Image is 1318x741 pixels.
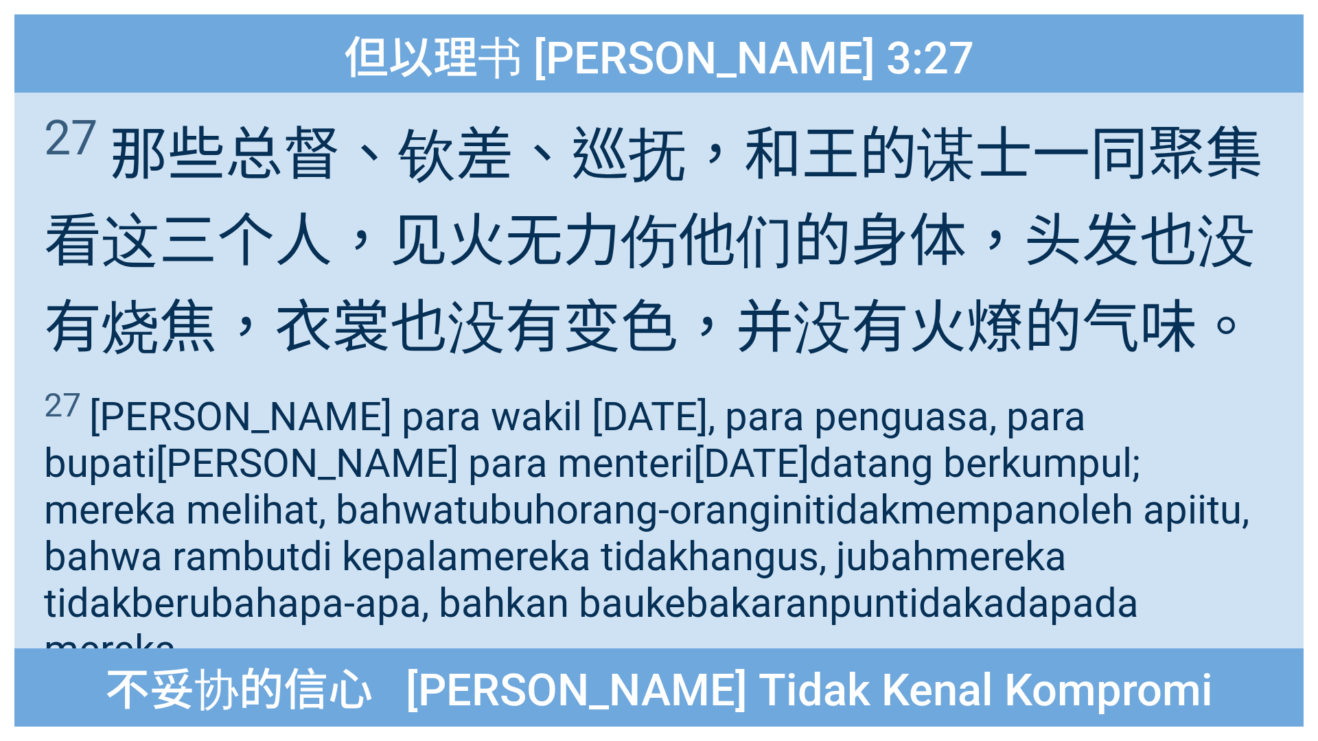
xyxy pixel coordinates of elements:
[44,580,1139,673] wh8133: apa-apa, bahkan bau
[44,207,1255,362] wh3809: 力
[44,440,1249,673] wh4430: datang berkumpul
[44,393,1249,673] wh5460: , para bupati
[217,294,1255,362] wh2761: ，衣裳
[44,486,1249,673] wh7981: oleh api
[44,207,1255,362] wh479: 三个人
[44,580,1139,673] wh5135: tidak
[44,121,1263,362] wh5460: 、巡抚
[44,207,1255,362] wh2370: 这
[44,440,1249,673] wh3673: ; mereka melihat
[44,207,1255,362] wh3673: 看
[678,294,1255,362] wh8133: ，并没有
[102,294,1255,362] wh3809: 烧焦
[44,580,1139,673] wh5709: pada mereka.
[44,486,1249,673] wh3809: mempan
[44,393,1249,673] wh324: , para penguasa
[344,22,974,89] span: 但以理书 [PERSON_NAME] 3:27
[44,207,1255,362] wh1400: ，见火
[44,486,1249,673] wh1400: ini
[44,121,1263,362] wh4430: 的谋士
[105,654,1213,720] span: 不妥协的信心 [PERSON_NAME] Tidak Kenal Kompromi
[1024,294,1255,362] wh5709: 的气味
[44,108,1274,367] span: 那些总督
[44,386,81,425] sup: 27
[44,207,1255,362] wh1655: ，头
[44,486,1249,673] wh1655: orang-orang
[44,580,1139,673] wh7382: kebakaranpun
[44,121,1263,362] wh324: 、钦差
[44,110,97,166] sup: 27
[44,486,1249,673] wh1768: tubuh
[44,580,1139,673] wh3809: berubah
[44,440,1249,673] wh6347: [PERSON_NAME] para menteri
[44,207,1255,362] wh7981: 伤他们的身体
[44,533,1139,673] wh5622: mereka tidak
[44,207,1255,362] wh8177: 也没有
[44,207,1255,362] wh5135: 无
[44,486,1249,673] wh5135: itu, bahwa rambut
[44,386,1274,673] span: [PERSON_NAME] para wakil [DATE]
[44,580,1139,673] wh3809: ada
[563,294,1255,362] wh3809: 变色
[909,294,1255,362] wh3809: 火
[967,294,1255,362] wh5135: 燎
[390,294,1255,362] wh5622: 也没有
[44,207,1255,362] wh7217: 发
[44,533,1139,673] wh2761: , jubah
[44,121,1263,362] wh1907: 一同聚集
[44,440,1249,673] wh1907: [DATE]
[1197,294,1255,362] wh7382: 。
[44,486,1249,673] wh479: tidak
[44,533,1139,673] wh8177: di kepala
[44,533,1139,673] wh3809: hangus
[44,121,1263,362] wh6347: ，和王
[44,486,1249,673] wh2370: , bahwa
